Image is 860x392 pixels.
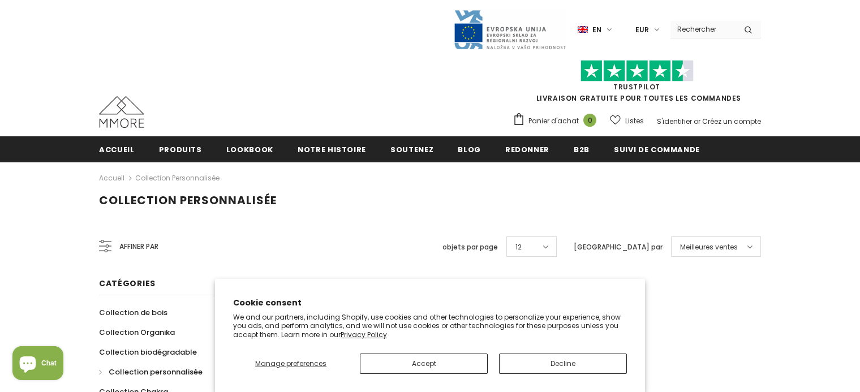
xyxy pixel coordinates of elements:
[360,354,488,374] button: Accept
[458,144,481,155] span: Blog
[694,117,700,126] span: or
[574,136,590,162] a: B2B
[515,242,522,253] span: 12
[583,114,596,127] span: 0
[135,173,220,183] a: Collection personnalisée
[513,113,602,130] a: Panier d'achat 0
[99,347,197,357] span: Collection biodégradable
[99,96,144,128] img: Cas MMORE
[226,144,273,155] span: Lookbook
[99,303,167,322] a: Collection de bois
[119,240,158,253] span: Affiner par
[390,144,433,155] span: soutenez
[341,330,387,339] a: Privacy Policy
[505,144,549,155] span: Redonner
[680,242,738,253] span: Meilleures ventes
[99,171,124,185] a: Accueil
[99,322,175,342] a: Collection Organika
[505,136,549,162] a: Redonner
[298,136,366,162] a: Notre histoire
[442,242,498,253] label: objets par page
[574,242,663,253] label: [GEOGRAPHIC_DATA] par
[298,144,366,155] span: Notre histoire
[99,327,175,338] span: Collection Organika
[592,24,601,36] span: en
[635,24,649,36] span: EUR
[99,144,135,155] span: Accueil
[233,354,349,374] button: Manage preferences
[578,25,588,35] img: i-lang-1.png
[453,24,566,34] a: Javni Razpis
[614,136,700,162] a: Suivi de commande
[657,117,692,126] a: S'identifier
[702,117,761,126] a: Créez un compte
[580,60,694,82] img: Faites confiance aux étoiles pilotes
[233,297,627,309] h2: Cookie consent
[499,354,627,374] button: Decline
[610,111,644,131] a: Listes
[625,115,644,127] span: Listes
[99,278,156,289] span: Catégories
[453,9,566,50] img: Javni Razpis
[255,359,326,368] span: Manage preferences
[528,115,579,127] span: Panier d'achat
[99,362,203,382] a: Collection personnalisée
[159,144,202,155] span: Produits
[614,144,700,155] span: Suivi de commande
[99,136,135,162] a: Accueil
[109,367,203,377] span: Collection personnalisée
[9,346,67,383] inbox-online-store-chat: Shopify online store chat
[670,21,736,37] input: Search Site
[233,313,627,339] p: We and our partners, including Shopify, use cookies and other technologies to personalize your ex...
[390,136,433,162] a: soutenez
[99,192,277,208] span: Collection personnalisée
[574,144,590,155] span: B2B
[613,82,660,92] a: TrustPilot
[458,136,481,162] a: Blog
[159,136,202,162] a: Produits
[99,342,197,362] a: Collection biodégradable
[226,136,273,162] a: Lookbook
[513,65,761,103] span: LIVRAISON GRATUITE POUR TOUTES LES COMMANDES
[99,307,167,318] span: Collection de bois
